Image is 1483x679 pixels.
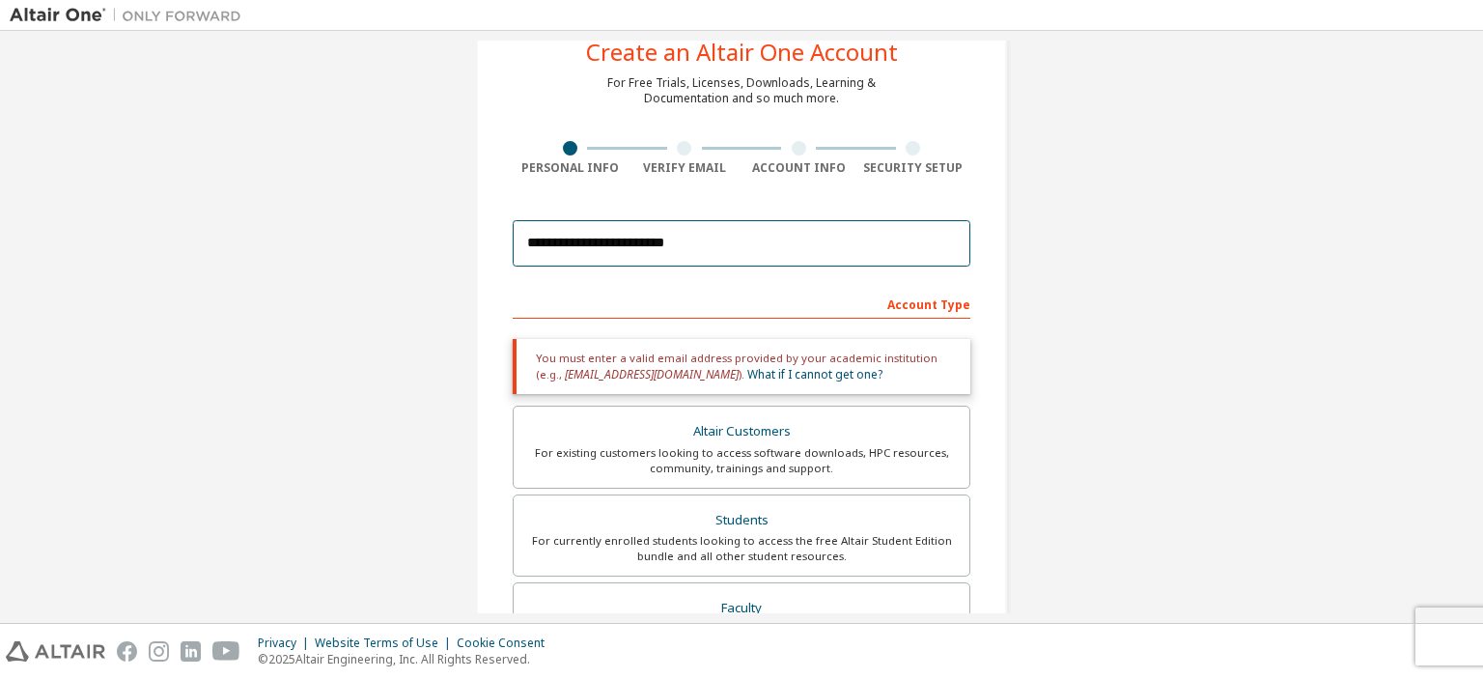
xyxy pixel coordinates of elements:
div: You must enter a valid email address provided by your academic institution (e.g., ). [513,339,970,394]
p: © 2025 Altair Engineering, Inc. All Rights Reserved. [258,651,556,667]
div: Privacy [258,636,315,651]
div: Personal Info [513,160,628,176]
img: facebook.svg [117,641,137,662]
div: Account Info [741,160,856,176]
div: Faculty [525,595,958,622]
div: For currently enrolled students looking to access the free Altair Student Edition bundle and all ... [525,533,958,564]
div: Website Terms of Use [315,636,457,651]
img: youtube.svg [212,641,240,662]
div: Create an Altair One Account [586,41,898,64]
div: For Free Trials, Licenses, Downloads, Learning & Documentation and so much more. [607,75,876,106]
span: [EMAIL_ADDRESS][DOMAIN_NAME] [565,366,739,382]
div: Altair Customers [525,418,958,445]
img: instagram.svg [149,641,169,662]
div: Account Type [513,288,970,319]
div: Verify Email [628,160,742,176]
a: What if I cannot get one? [747,366,882,382]
div: For existing customers looking to access software downloads, HPC resources, community, trainings ... [525,445,958,476]
div: Students [525,507,958,534]
img: altair_logo.svg [6,641,105,662]
div: Security Setup [856,160,971,176]
img: linkedin.svg [181,641,201,662]
div: Cookie Consent [457,636,556,651]
img: Altair One [10,6,251,25]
